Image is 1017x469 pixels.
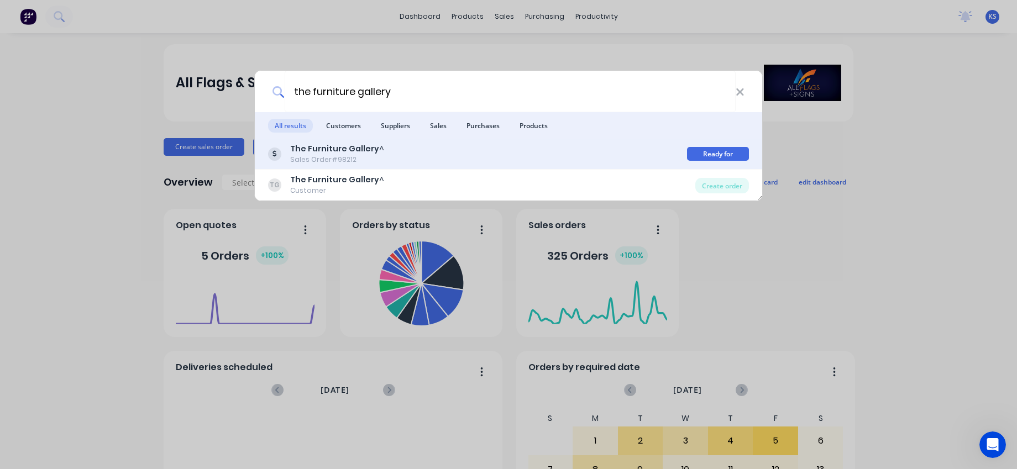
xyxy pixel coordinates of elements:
[285,71,736,112] input: Start typing a customer or supplier name to create a new order...
[695,178,749,193] div: Create order
[290,174,384,186] div: ^
[290,155,384,165] div: Sales Order #98212
[268,119,313,133] span: All results
[979,431,1006,458] iframe: Intercom live chat
[290,143,379,154] b: The Furniture Gallery
[290,143,384,155] div: ^
[319,119,368,133] span: Customers
[687,147,749,161] div: Ready for Install
[460,119,506,133] span: Purchases
[374,119,417,133] span: Suppliers
[513,119,554,133] span: Products
[268,178,281,192] div: TG
[290,174,379,185] b: The Furniture Gallery
[423,119,453,133] span: Sales
[290,186,384,196] div: Customer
